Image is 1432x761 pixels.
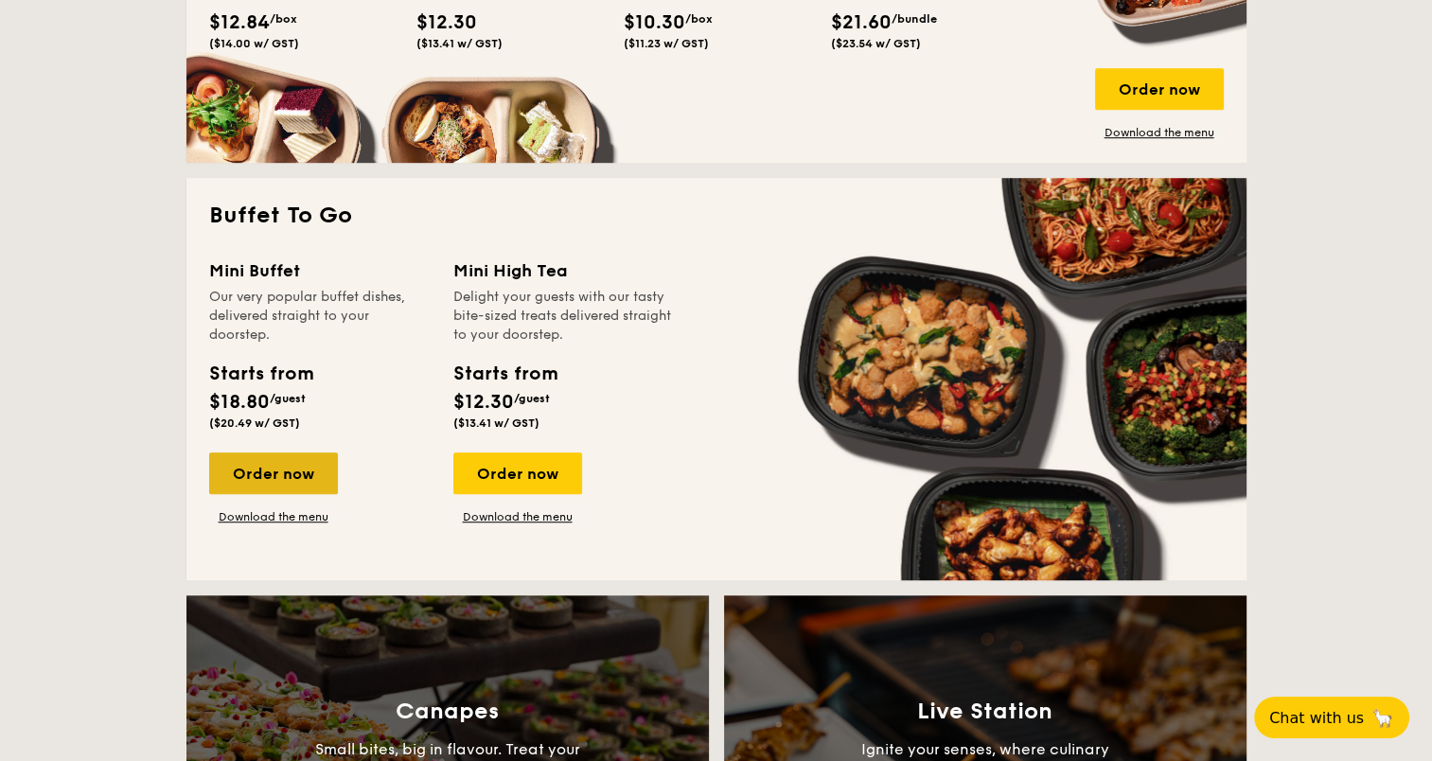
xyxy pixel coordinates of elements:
[1095,125,1224,140] a: Download the menu
[453,509,582,524] a: Download the menu
[270,392,306,405] span: /guest
[831,11,892,34] span: $21.60
[453,452,582,494] div: Order now
[209,201,1224,231] h2: Buffet To Go
[209,416,300,430] span: ($20.49 w/ GST)
[624,37,709,50] span: ($11.23 w/ GST)
[453,391,514,414] span: $12.30
[396,699,499,725] h3: Canapes
[416,11,477,34] span: $12.30
[685,12,713,26] span: /box
[624,11,685,34] span: $10.30
[453,288,675,345] div: Delight your guests with our tasty bite-sized treats delivered straight to your doorstep.
[270,12,297,26] span: /box
[514,392,550,405] span: /guest
[917,699,1052,725] h3: Live Station
[1269,709,1364,727] span: Chat with us
[453,360,557,388] div: Starts from
[1371,707,1394,729] span: 🦙
[892,12,937,26] span: /bundle
[831,37,921,50] span: ($23.54 w/ GST)
[209,37,299,50] span: ($14.00 w/ GST)
[1254,697,1409,738] button: Chat with us🦙
[209,509,338,524] a: Download the menu
[209,288,431,345] div: Our very popular buffet dishes, delivered straight to your doorstep.
[1095,68,1224,110] div: Order now
[453,416,539,430] span: ($13.41 w/ GST)
[209,11,270,34] span: $12.84
[209,360,312,388] div: Starts from
[209,257,431,284] div: Mini Buffet
[209,452,338,494] div: Order now
[453,257,675,284] div: Mini High Tea
[209,391,270,414] span: $18.80
[416,37,503,50] span: ($13.41 w/ GST)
